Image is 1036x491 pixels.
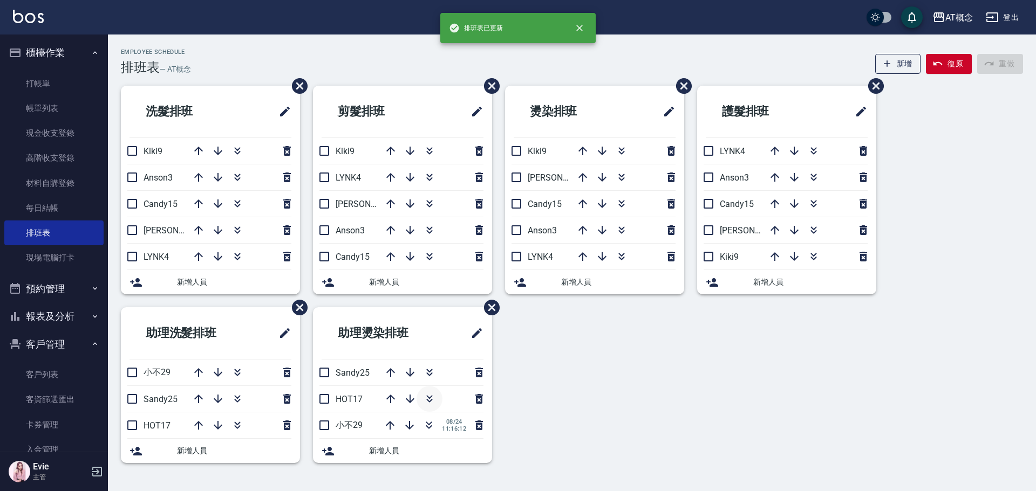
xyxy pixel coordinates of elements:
button: 新增 [875,54,921,74]
div: 新增人員 [697,270,876,294]
span: 新增人員 [753,276,868,288]
span: Kiki9 [144,146,162,156]
a: 現場電腦打卡 [4,245,104,270]
div: AT概念 [945,11,973,24]
span: 排班表已更新 [449,23,503,33]
span: 修改班表的標題 [272,320,291,346]
h2: 助理燙染排班 [322,314,444,352]
span: 刪除班表 [284,292,309,323]
p: 主管 [33,472,88,482]
h6: — AT概念 [160,64,191,75]
div: 新增人員 [313,270,492,294]
a: 打帳單 [4,71,104,96]
a: 客資篩選匯出 [4,387,104,412]
span: Candy15 [144,199,178,209]
span: LYNK4 [720,146,745,156]
button: 登出 [982,8,1023,27]
span: 刪除班表 [284,70,309,102]
span: 新增人員 [177,445,291,457]
a: 材料自購登錄 [4,171,104,196]
a: 入金管理 [4,437,104,462]
a: 客戶列表 [4,362,104,387]
span: 修改班表的標題 [464,320,483,346]
div: 新增人員 [121,270,300,294]
span: [PERSON_NAME]2 [528,172,597,183]
span: [PERSON_NAME]2 [720,225,789,236]
button: 復原 [926,54,972,74]
span: 刪除班表 [476,70,501,102]
a: 帳單列表 [4,96,104,121]
span: Anson3 [720,172,749,183]
button: 客戶管理 [4,330,104,358]
span: 08/24 [442,418,466,425]
button: 櫃檯作業 [4,39,104,67]
span: Kiki9 [336,146,355,156]
img: Person [9,461,30,482]
button: 報表及分析 [4,302,104,330]
div: 新增人員 [313,439,492,463]
h2: Employee Schedule [121,49,191,56]
span: 新增人員 [561,276,676,288]
span: Kiki9 [528,146,547,156]
span: Anson3 [528,225,557,236]
h2: 助理洗髮排班 [129,314,252,352]
div: 新增人員 [121,439,300,463]
a: 每日結帳 [4,196,104,220]
h5: Evie [33,461,88,472]
h3: 排班表 [121,60,160,75]
span: 修改班表的標題 [656,99,676,125]
span: Kiki9 [720,252,739,262]
span: 新增人員 [369,445,483,457]
span: Sandy25 [336,368,370,378]
h2: 護髮排班 [706,92,817,131]
button: 預約管理 [4,275,104,303]
a: 高階收支登錄 [4,146,104,170]
a: 現金收支登錄 [4,121,104,146]
div: 新增人員 [505,270,684,294]
span: HOT17 [336,394,363,404]
span: Anson3 [336,225,365,236]
span: [PERSON_NAME]2 [144,225,213,236]
span: 11:16:12 [442,425,466,432]
span: Candy15 [336,252,370,262]
span: 刪除班表 [860,70,885,102]
span: 小不29 [336,420,363,430]
span: 小不29 [144,367,171,377]
img: Logo [13,10,44,23]
h2: 燙染排班 [514,92,625,131]
span: 修改班表的標題 [464,99,483,125]
span: 刪除班表 [476,292,501,323]
span: Candy15 [720,199,754,209]
span: 修改班表的標題 [272,99,291,125]
button: save [901,6,923,28]
span: LYNK4 [336,172,361,183]
span: LYNK4 [144,252,169,262]
a: 卡券管理 [4,412,104,437]
button: close [568,16,591,40]
button: AT概念 [928,6,977,29]
span: 修改班表的標題 [848,99,868,125]
h2: 洗髮排班 [129,92,241,131]
span: Sandy25 [144,394,178,404]
a: 排班表 [4,220,104,245]
span: 新增人員 [369,276,483,288]
span: 刪除班表 [668,70,693,102]
h2: 剪髮排班 [322,92,433,131]
span: LYNK4 [528,252,553,262]
span: 新增人員 [177,276,291,288]
span: Candy15 [528,199,562,209]
span: [PERSON_NAME]2 [336,199,405,209]
span: Anson3 [144,172,173,183]
span: HOT17 [144,420,171,431]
